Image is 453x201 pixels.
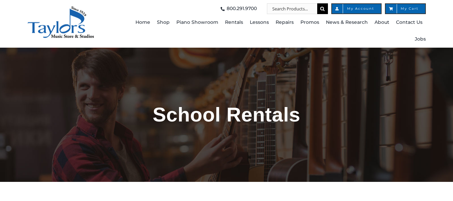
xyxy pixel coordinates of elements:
[415,34,426,45] span: Jobs
[176,17,218,28] span: Piano Showroom
[225,14,243,31] a: Rentals
[276,14,294,31] a: Repairs
[375,14,389,31] a: About
[225,17,243,28] span: Rentals
[27,5,94,12] a: taylors-music-store-west-chester
[331,3,382,14] a: My Account
[375,17,389,28] span: About
[250,17,269,28] span: Lessons
[392,7,418,10] span: My Cart
[396,17,422,28] span: Contact Us
[276,17,294,28] span: Repairs
[339,7,374,10] span: My Account
[415,31,426,48] a: Jobs
[317,3,328,14] input: Search
[326,17,368,28] span: News & Research
[131,3,426,14] nav: Top Right
[227,3,257,14] span: 800.291.9700
[135,17,150,28] span: Home
[250,14,269,31] a: Lessons
[326,14,368,31] a: News & Research
[396,14,422,31] a: Contact Us
[157,17,170,28] span: Shop
[176,14,218,31] a: Piano Showroom
[135,14,150,31] a: Home
[131,14,426,48] nav: Main Menu
[300,17,319,28] span: Promos
[219,3,257,14] a: 800.291.9700
[157,14,170,31] a: Shop
[385,3,426,14] a: My Cart
[300,14,319,31] a: Promos
[267,3,317,14] input: Search Products...
[31,101,423,129] h1: School Rentals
